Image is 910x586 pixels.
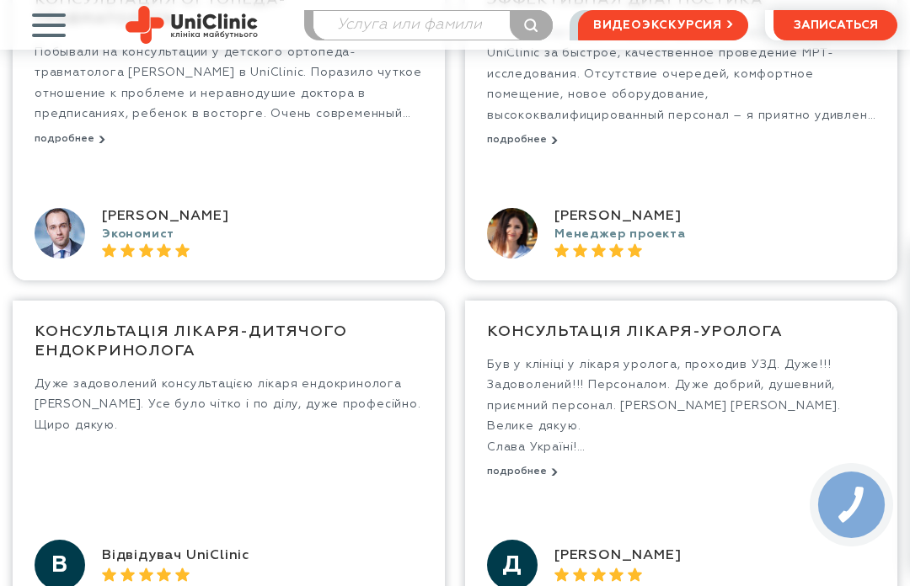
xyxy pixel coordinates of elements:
div: [PERSON_NAME] [554,547,875,566]
button: подробнее [487,134,558,146]
h2: Консультація лікаря-уролога [487,322,875,342]
button: подробнее [487,466,558,478]
a: видеоэкскурсия [578,10,748,40]
p: Хочу поблагодарить врачей Диагностического отделения UniClinic за быстрое, качественное проведени... [487,23,875,126]
div: [PERSON_NAME] [102,208,423,226]
span: записаться [794,19,878,31]
span: видеоэкскурсия [593,11,722,40]
div: [PERSON_NAME] [554,208,875,226]
button: записаться [773,10,897,40]
div: Экономист [102,226,423,242]
input: Услуга или фамилия [313,11,552,40]
p: Побывали на консультации у детского ортопеда-травматолога [PERSON_NAME] в UniClinic. Поразило чут... [35,42,423,125]
div: Менеджер проекта [554,226,875,242]
h2: Консультація лікаря-дитячого ендокринолога [35,322,423,361]
p: Дуже задоволений консультацією лікаря ендокринолога [PERSON_NAME]. Усе було чітко і по ділу, дуже... [35,374,423,436]
button: подробнее [35,133,105,146]
div: Відвідувач UniClinic [102,547,423,566]
img: Site [126,6,258,44]
p: Був у клініці у лікаря уролога, проходив УЗД. Дуже!!! Задоволений!!! Персоналом. Дуже добрий, душ... [487,354,875,458]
